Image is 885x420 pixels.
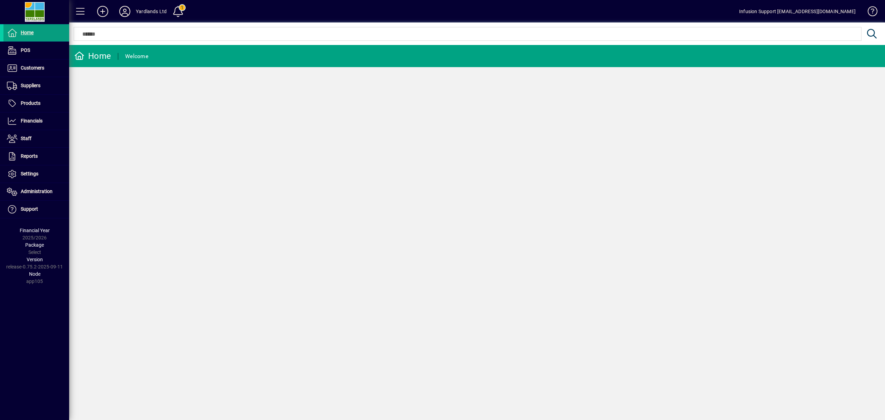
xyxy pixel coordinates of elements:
[21,153,38,159] span: Reports
[3,130,69,147] a: Staff
[3,201,69,218] a: Support
[3,42,69,59] a: POS
[21,171,38,176] span: Settings
[21,100,40,106] span: Products
[3,165,69,183] a: Settings
[125,51,148,62] div: Welcome
[863,1,876,24] a: Knowledge Base
[114,5,136,18] button: Profile
[21,83,40,88] span: Suppliers
[3,112,69,130] a: Financials
[21,189,53,194] span: Administration
[74,51,111,62] div: Home
[92,5,114,18] button: Add
[3,148,69,165] a: Reports
[29,271,40,277] span: Node
[21,206,38,212] span: Support
[21,47,30,53] span: POS
[21,118,43,124] span: Financials
[21,136,31,141] span: Staff
[27,257,43,262] span: Version
[21,65,44,71] span: Customers
[25,242,44,248] span: Package
[136,6,167,17] div: Yardlands Ltd
[3,60,69,77] a: Customers
[3,77,69,94] a: Suppliers
[3,95,69,112] a: Products
[739,6,856,17] div: Infusion Support [EMAIL_ADDRESS][DOMAIN_NAME]
[20,228,50,233] span: Financial Year
[21,30,34,35] span: Home
[3,183,69,200] a: Administration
